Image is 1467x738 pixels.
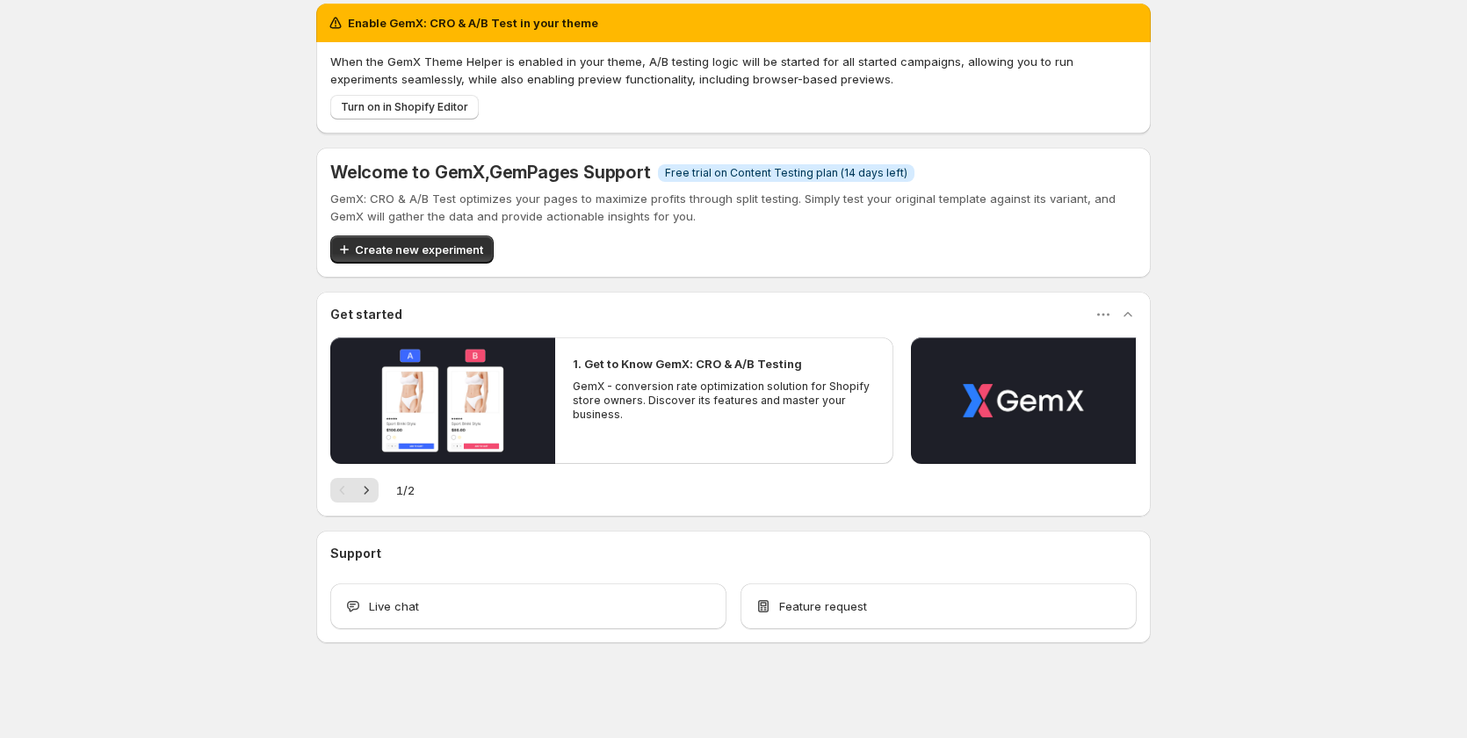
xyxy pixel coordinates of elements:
button: Turn on in Shopify Editor [330,95,479,119]
span: Turn on in Shopify Editor [341,100,468,114]
h2: Enable GemX: CRO & A/B Test in your theme [348,14,598,32]
p: GemX: CRO & A/B Test optimizes your pages to maximize profits through split testing. Simply test ... [330,190,1137,225]
h2: 1. Get to Know GemX: CRO & A/B Testing [573,355,802,373]
span: , GemPages Support [485,162,651,183]
p: GemX - conversion rate optimization solution for Shopify store owners. Discover its features and ... [573,380,875,422]
p: When the GemX Theme Helper is enabled in your theme, A/B testing logic will be started for all st... [330,53,1137,88]
nav: Pagination [330,478,379,503]
h3: Support [330,545,381,562]
span: Feature request [779,597,867,615]
span: Live chat [369,597,419,615]
span: Create new experiment [355,241,483,258]
button: Next [354,478,379,503]
button: Play video [911,337,1136,464]
button: Create new experiment [330,235,494,264]
span: Free trial on Content Testing plan (14 days left) [665,166,907,180]
h5: Welcome to GemX [330,162,651,183]
span: 1 / 2 [396,481,415,499]
button: Play video [330,337,555,464]
h3: Get started [330,306,402,323]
